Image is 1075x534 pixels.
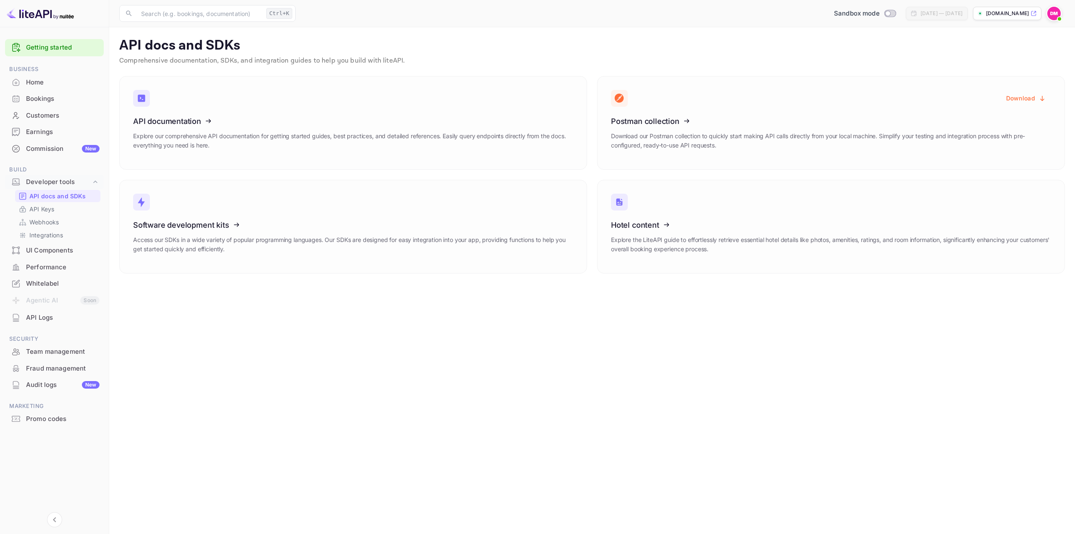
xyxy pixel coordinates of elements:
div: Promo codes [26,414,100,424]
div: Audit logsNew [5,377,104,393]
div: Developer tools [5,175,104,189]
div: Integrations [15,229,100,241]
p: API docs and SDKs [119,37,1065,54]
p: API Keys [29,205,54,213]
p: Download our Postman collection to quickly start making API calls directly from your local machin... [611,132,1051,150]
input: Search (e.g. bookings, documentation) [136,5,263,22]
div: Promo codes [5,411,104,427]
h3: Hotel content [611,221,1051,229]
div: API Keys [15,203,100,215]
div: Earnings [5,124,104,140]
span: Marketing [5,402,104,411]
div: Customers [5,108,104,124]
div: Home [5,74,104,91]
button: Collapse navigation [47,512,62,527]
span: Security [5,334,104,344]
div: Team management [26,347,100,357]
div: Getting started [5,39,104,56]
div: API Logs [26,313,100,323]
div: Audit logs [26,380,100,390]
p: Integrations [29,231,63,239]
a: Promo codes [5,411,104,426]
a: Whitelabel [5,276,104,291]
p: API docs and SDKs [29,192,86,200]
a: Integrations [18,231,97,239]
div: Fraud management [26,364,100,374]
a: CommissionNew [5,141,104,156]
p: Comprehensive documentation, SDKs, and integration guides to help you build with liteAPI. [119,56,1065,66]
div: Performance [26,263,100,272]
div: Earnings [26,127,100,137]
a: UI Components [5,242,104,258]
a: Bookings [5,91,104,106]
img: Dylan McLean [1047,7,1061,20]
a: Home [5,74,104,90]
p: Webhooks [29,218,59,226]
p: Explore our comprehensive API documentation for getting started guides, best practices, and detai... [133,132,573,150]
div: Fraud management [5,360,104,377]
div: Whitelabel [26,279,100,289]
span: Sandbox mode [834,9,880,18]
div: Developer tools [26,177,91,187]
div: Bookings [5,91,104,107]
a: Webhooks [18,218,97,226]
span: Build [5,165,104,174]
a: Software development kitsAccess our SDKs in a wide variety of popular programming languages. Our ... [119,180,587,274]
h3: Software development kits [133,221,573,229]
p: Access our SDKs in a wide variety of popular programming languages. Our SDKs are designed for eas... [133,235,573,254]
div: API Logs [5,310,104,326]
button: Download [1001,90,1051,106]
a: API documentationExplore our comprehensive API documentation for getting started guides, best pra... [119,76,587,170]
h3: API documentation [133,117,573,126]
span: Business [5,65,104,74]
div: New [82,381,100,389]
div: Webhooks [15,216,100,228]
div: Team management [5,344,104,360]
a: Audit logsNew [5,377,104,392]
div: New [82,145,100,153]
div: CommissionNew [5,141,104,157]
div: Whitelabel [5,276,104,292]
a: Earnings [5,124,104,139]
div: UI Components [26,246,100,255]
p: Explore the LiteAPI guide to effortlessly retrieve essential hotel details like photos, amenities... [611,235,1051,254]
div: [DATE] — [DATE] [920,10,962,17]
div: Home [26,78,100,87]
div: Switch to Production mode [831,9,899,18]
a: API Keys [18,205,97,213]
div: Customers [26,111,100,121]
div: Bookings [26,94,100,104]
a: Hotel contentExplore the LiteAPI guide to effortlessly retrieve essential hotel details like phot... [597,180,1065,274]
div: Ctrl+K [266,8,292,19]
a: Performance [5,259,104,275]
a: Customers [5,108,104,123]
a: Fraud management [5,360,104,376]
div: UI Components [5,242,104,259]
a: Team management [5,344,104,359]
a: API Logs [5,310,104,325]
a: API docs and SDKs [18,192,97,200]
div: Performance [5,259,104,276]
h3: Postman collection [611,117,1051,126]
p: [DOMAIN_NAME] [986,10,1029,17]
div: API docs and SDKs [15,190,100,202]
div: Commission [26,144,100,154]
a: Getting started [26,43,100,53]
img: LiteAPI logo [7,7,74,20]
